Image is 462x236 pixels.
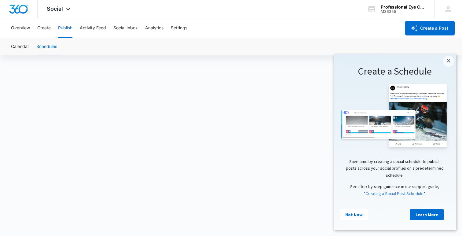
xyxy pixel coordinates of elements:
p: See step-by-step guidance in our support guide, " ." [6,129,116,143]
button: Analytics [145,18,163,38]
button: Schedules [36,38,57,55]
button: Settings [171,18,187,38]
button: Social Inbox [113,18,138,38]
button: Create a Post [405,21,455,35]
p: Save time by creating a social schedule to publish posts across your social profiles on a predete... [6,104,116,124]
button: Create [37,18,51,38]
h1: Create a Schedule [6,11,116,24]
span: Social [47,6,63,12]
button: Overview [11,18,30,38]
button: Publish [58,18,72,38]
button: Activity Feed [80,18,106,38]
a: Not Now [6,155,35,166]
a: Learn More [76,155,110,166]
button: Calendar [11,38,29,55]
a: Creating a Social Post Schedule [32,137,90,142]
a: Close modal [109,2,120,13]
div: account id [381,9,425,14]
div: account name [381,5,425,9]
